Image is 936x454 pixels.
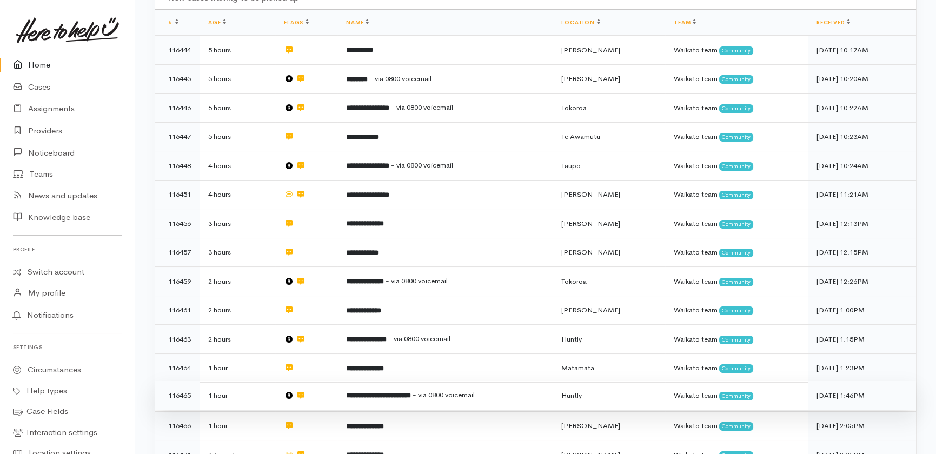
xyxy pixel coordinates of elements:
span: Huntly [561,335,582,344]
td: 1 hour [200,411,275,440]
span: [PERSON_NAME] [561,421,620,430]
td: 116461 [155,296,200,325]
h6: Profile [13,242,122,257]
a: # [168,19,178,26]
a: Location [561,19,600,26]
td: Waikato team [665,353,808,383]
td: [DATE] 12:13PM [808,209,916,238]
span: Community [719,220,753,229]
span: Community [719,336,753,344]
td: 5 hours [200,36,275,65]
td: 116446 [155,94,200,123]
td: 116457 [155,238,200,267]
span: Community [719,278,753,286]
span: - via 0800 voicemail [413,390,475,399]
td: [DATE] 12:15PM [808,238,916,267]
span: - via 0800 voicemail [388,334,450,343]
td: 116464 [155,353,200,383]
span: [PERSON_NAME] [561,74,620,83]
a: Team [674,19,696,26]
td: 116459 [155,267,200,296]
td: 4 hours [200,151,275,181]
td: Waikato team [665,122,808,151]
span: Community [719,306,753,315]
span: Community [719,191,753,199]
td: 116451 [155,180,200,209]
td: [DATE] 1:23PM [808,353,916,383]
td: 116463 [155,325,200,354]
h6: Settings [13,340,122,355]
td: Waikato team [665,238,808,267]
td: 116444 [155,36,200,65]
td: [DATE] 10:17AM [808,36,916,65]
span: Community [719,364,753,373]
td: [DATE] 11:21AM [808,180,916,209]
td: 5 hours [200,64,275,94]
td: 2 hours [200,325,275,354]
span: - via 0800 voicemail [391,103,453,112]
td: 5 hours [200,94,275,123]
span: Huntly [561,391,582,400]
td: Waikato team [665,325,808,354]
a: Received [816,19,850,26]
td: Waikato team [665,381,808,410]
span: [PERSON_NAME] [561,305,620,315]
td: Waikato team [665,411,808,440]
span: Tokoroa [561,277,587,286]
a: Flags [284,19,309,26]
td: Waikato team [665,64,808,94]
a: Age [208,19,226,26]
td: 3 hours [200,209,275,238]
td: 2 hours [200,296,275,325]
td: 116456 [155,209,200,238]
span: - via 0800 voicemail [391,161,453,170]
span: [PERSON_NAME] [561,45,620,55]
span: Te Awamutu [561,132,600,141]
span: Community [719,46,753,55]
td: Waikato team [665,94,808,123]
td: [DATE] 2:05PM [808,411,916,440]
span: Community [719,104,753,113]
span: [PERSON_NAME] [561,190,620,199]
span: Taupō [561,161,581,170]
span: Community [719,249,753,257]
span: - via 0800 voicemail [386,276,448,285]
span: - via 0800 voicemail [369,74,432,83]
td: [DATE] 1:00PM [808,296,916,325]
td: 2 hours [200,267,275,296]
td: 116466 [155,411,200,440]
td: 3 hours [200,238,275,267]
td: Waikato team [665,180,808,209]
td: Waikato team [665,151,808,181]
td: Waikato team [665,209,808,238]
td: [DATE] 10:23AM [808,122,916,151]
span: Community [719,392,753,400]
td: 116448 [155,151,200,181]
span: Tokoroa [561,103,587,112]
td: [DATE] 12:26PM [808,267,916,296]
td: 1 hour [200,381,275,410]
td: 116465 [155,381,200,410]
td: Waikato team [665,267,808,296]
td: [DATE] 1:46PM [808,381,916,410]
span: Community [719,162,753,171]
td: [DATE] 10:22AM [808,94,916,123]
td: Waikato team [665,296,808,325]
td: [DATE] 10:20AM [808,64,916,94]
span: Community [719,422,753,431]
a: Name [346,19,369,26]
td: [DATE] 10:24AM [808,151,916,181]
td: 116447 [155,122,200,151]
span: Community [719,133,753,142]
td: 116445 [155,64,200,94]
td: [DATE] 1:15PM [808,325,916,354]
td: 5 hours [200,122,275,151]
td: Waikato team [665,36,808,65]
span: [PERSON_NAME] [561,219,620,228]
td: 1 hour [200,353,275,383]
td: 4 hours [200,180,275,209]
span: Community [719,75,753,84]
span: [PERSON_NAME] [561,248,620,257]
span: Matamata [561,363,594,372]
